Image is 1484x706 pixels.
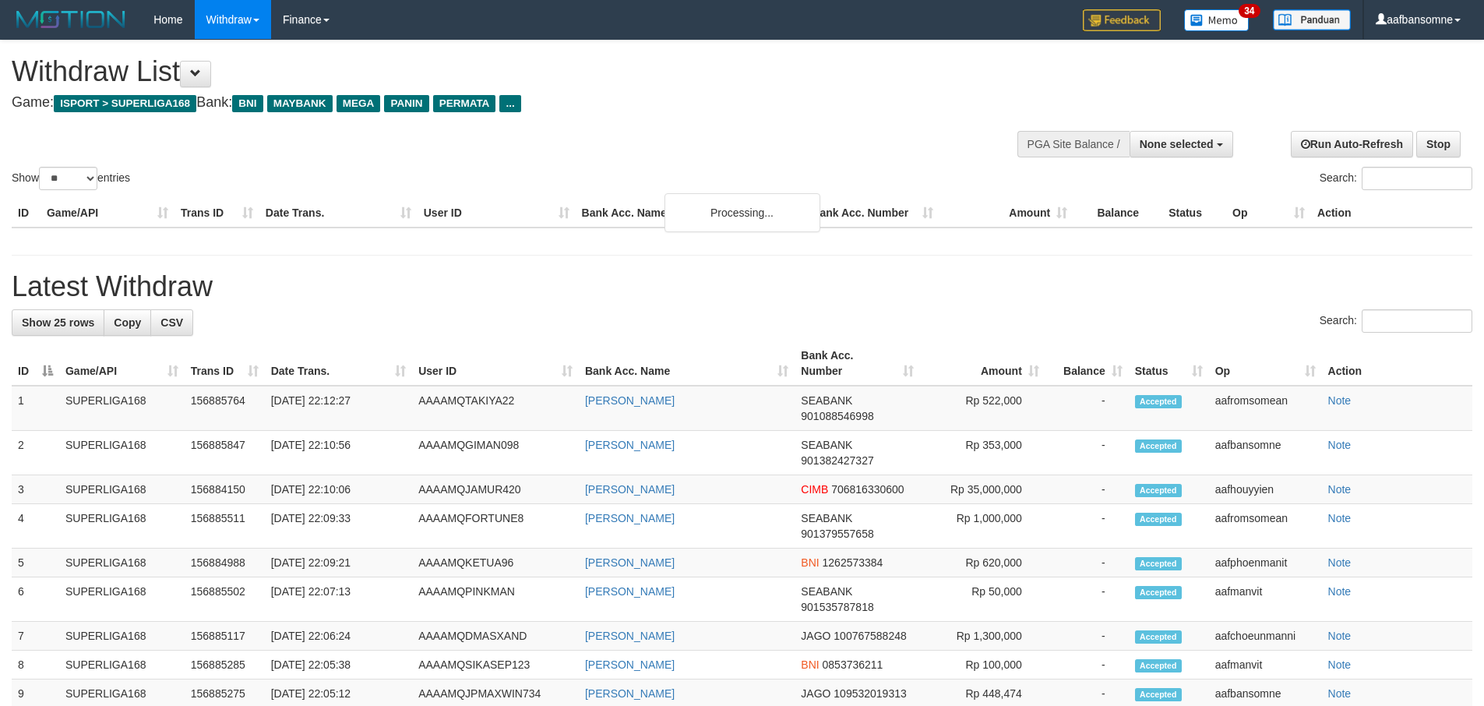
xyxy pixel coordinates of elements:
th: Action [1311,199,1472,228]
td: AAAAMQFORTUNE8 [412,504,579,549]
span: JAGO [801,687,830,700]
a: Show 25 rows [12,309,104,336]
td: [DATE] 22:07:13 [265,577,412,622]
span: PANIN [384,95,428,112]
td: [DATE] 22:05:38 [265,651,412,680]
input: Search: [1362,167,1472,190]
td: [DATE] 22:12:27 [265,386,412,431]
td: aafphoenmanit [1209,549,1322,577]
td: aafmanvit [1209,651,1322,680]
td: 1 [12,386,59,431]
td: 156885502 [185,577,265,622]
td: Rp 1,300,000 [920,622,1045,651]
span: CIMB [801,483,828,496]
span: Show 25 rows [22,316,94,329]
a: Note [1328,394,1352,407]
span: Copy [114,316,141,329]
td: Rp 50,000 [920,577,1045,622]
button: None selected [1130,131,1233,157]
td: SUPERLIGA168 [59,622,185,651]
a: [PERSON_NAME] [585,658,675,671]
label: Show entries [12,167,130,190]
th: Date Trans. [259,199,418,228]
a: Note [1328,630,1352,642]
th: Op: activate to sort column ascending [1209,341,1322,386]
td: AAAAMQSIKASEP123 [412,651,579,680]
th: Bank Acc. Number [805,199,939,228]
h1: Latest Withdraw [12,271,1472,302]
td: - [1045,431,1129,475]
span: Accepted [1135,586,1182,599]
th: Op [1226,199,1311,228]
td: 156884988 [185,549,265,577]
select: Showentries [39,167,97,190]
td: - [1045,386,1129,431]
td: Rp 100,000 [920,651,1045,680]
td: SUPERLIGA168 [59,549,185,577]
span: Copy 1262573384 to clipboard [823,556,883,569]
a: Note [1328,512,1352,524]
td: SUPERLIGA168 [59,386,185,431]
span: ISPORT > SUPERLIGA168 [54,95,196,112]
td: 4 [12,504,59,549]
td: 156885285 [185,651,265,680]
td: AAAAMQTAKIYA22 [412,386,579,431]
td: aafhouyyien [1209,475,1322,504]
td: 156885764 [185,386,265,431]
td: 7 [12,622,59,651]
th: ID [12,199,41,228]
td: AAAAMQJAMUR420 [412,475,579,504]
span: MEGA [337,95,381,112]
a: Note [1328,687,1352,700]
span: Copy 901535787818 to clipboard [801,601,873,613]
span: MAYBANK [267,95,333,112]
span: Copy 901382427327 to clipboard [801,454,873,467]
span: Accepted [1135,557,1182,570]
th: Balance [1073,199,1162,228]
a: Note [1328,439,1352,451]
span: PERMATA [433,95,496,112]
th: Bank Acc. Name [576,199,806,228]
a: [PERSON_NAME] [585,394,675,407]
td: [DATE] 22:10:56 [265,431,412,475]
a: CSV [150,309,193,336]
td: SUPERLIGA168 [59,504,185,549]
td: 6 [12,577,59,622]
span: JAGO [801,630,830,642]
span: Copy 901088546998 to clipboard [801,410,873,422]
th: Game/API [41,199,174,228]
span: Accepted [1135,513,1182,526]
a: [PERSON_NAME] [585,483,675,496]
td: 2 [12,431,59,475]
span: 34 [1239,4,1260,18]
th: Status [1162,199,1226,228]
a: [PERSON_NAME] [585,556,675,569]
a: Note [1328,556,1352,569]
div: PGA Site Balance / [1017,131,1130,157]
a: Note [1328,585,1352,598]
a: [PERSON_NAME] [585,585,675,598]
td: [DATE] 22:06:24 [265,622,412,651]
td: [DATE] 22:09:21 [265,549,412,577]
td: aafchoeunmanni [1209,622,1322,651]
th: Status: activate to sort column ascending [1129,341,1209,386]
td: aafromsomean [1209,386,1322,431]
th: Balance: activate to sort column ascending [1045,341,1129,386]
a: Note [1328,658,1352,671]
td: Rp 35,000,000 [920,475,1045,504]
th: User ID: activate to sort column ascending [412,341,579,386]
span: Copy 901379557658 to clipboard [801,528,873,540]
a: Stop [1416,131,1461,157]
td: 156885511 [185,504,265,549]
th: Amount: activate to sort column ascending [920,341,1045,386]
td: 5 [12,549,59,577]
span: None selected [1140,138,1214,150]
a: Copy [104,309,151,336]
td: Rp 353,000 [920,431,1045,475]
td: SUPERLIGA168 [59,431,185,475]
th: Trans ID: activate to sort column ascending [185,341,265,386]
td: [DATE] 22:09:33 [265,504,412,549]
span: SEABANK [801,394,852,407]
label: Search: [1320,167,1472,190]
span: BNI [232,95,263,112]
